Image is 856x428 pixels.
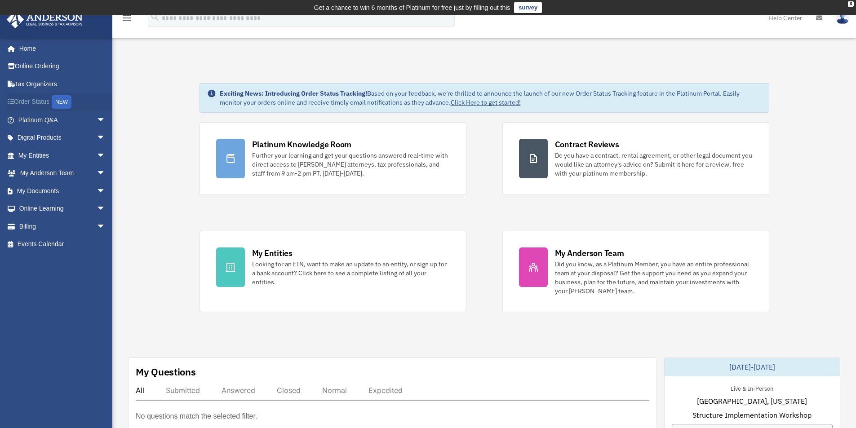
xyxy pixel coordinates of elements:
[252,247,293,259] div: My Entities
[6,75,119,93] a: Tax Organizers
[97,164,115,183] span: arrow_drop_down
[6,146,119,164] a: My Entitiesarrow_drop_down
[555,151,753,178] div: Do you have a contract, rental agreement, or other legal document you would like an attorney's ad...
[697,396,807,406] span: [GEOGRAPHIC_DATA], [US_STATE]
[97,217,115,236] span: arrow_drop_down
[166,386,200,395] div: Submitted
[6,40,115,57] a: Home
[6,93,119,111] a: Order StatusNEW
[6,200,119,218] a: Online Learningarrow_drop_down
[555,260,753,296] div: Did you know, as a Platinum Member, you have an entire professional team at your disposal? Get th...
[200,122,466,195] a: Platinum Knowledge Room Further your learning and get your questions answered real-time with dire...
[502,122,769,195] a: Contract Reviews Do you have a contract, rental agreement, or other legal document you would like...
[848,1,854,7] div: close
[252,260,450,287] div: Looking for an EIN, want to make an update to an entity, or sign up for a bank account? Click her...
[836,11,849,24] img: User Pic
[252,151,450,178] div: Further your learning and get your questions answered real-time with direct access to [PERSON_NAM...
[150,12,160,22] i: search
[322,386,347,395] div: Normal
[451,98,521,106] a: Click Here to get started!
[6,164,119,182] a: My Anderson Teamarrow_drop_down
[6,57,119,75] a: Online Ordering
[136,365,196,379] div: My Questions
[665,358,840,376] div: [DATE]-[DATE]
[121,16,132,23] a: menu
[723,383,781,393] div: Live & In-Person
[200,231,466,312] a: My Entities Looking for an EIN, want to make an update to an entity, or sign up for a bank accoun...
[52,95,71,109] div: NEW
[555,139,619,150] div: Contract Reviews
[277,386,301,395] div: Closed
[4,11,85,28] img: Anderson Advisors Platinum Portal
[692,410,812,420] span: Structure Implementation Workshop
[252,139,352,150] div: Platinum Knowledge Room
[121,13,132,23] i: menu
[514,2,542,13] a: survey
[6,217,119,235] a: Billingarrow_drop_down
[97,111,115,129] span: arrow_drop_down
[97,200,115,218] span: arrow_drop_down
[97,182,115,200] span: arrow_drop_down
[222,386,255,395] div: Answered
[136,410,257,423] p: No questions match the selected filter.
[314,2,510,13] div: Get a chance to win 6 months of Platinum for free just by filling out this
[220,89,367,97] strong: Exciting News: Introducing Order Status Tracking!
[6,129,119,147] a: Digital Productsarrow_drop_down
[220,89,762,107] div: Based on your feedback, we're thrilled to announce the launch of our new Order Status Tracking fe...
[6,182,119,200] a: My Documentsarrow_drop_down
[6,235,119,253] a: Events Calendar
[6,111,119,129] a: Platinum Q&Aarrow_drop_down
[502,231,769,312] a: My Anderson Team Did you know, as a Platinum Member, you have an entire professional team at your...
[136,386,144,395] div: All
[97,146,115,165] span: arrow_drop_down
[368,386,403,395] div: Expedited
[555,247,624,259] div: My Anderson Team
[97,129,115,147] span: arrow_drop_down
